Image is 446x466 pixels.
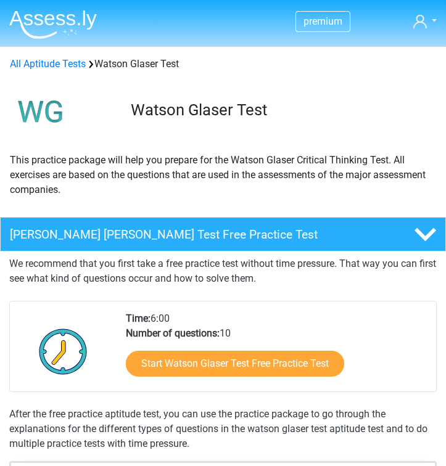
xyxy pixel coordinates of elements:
a: All Aptitude Tests [10,58,86,70]
div: 6:00 10 [117,311,436,391]
p: This practice package will help you prepare for the Watson Glaser Critical Thinking Test. All exe... [10,153,436,197]
div: Watson Glaser Test [5,57,441,72]
h4: [PERSON_NAME] [PERSON_NAME] Test Free Practice Test [10,227,362,242]
p: We recommend that you first take a free practice test without time pressure. That way you can fir... [9,256,437,286]
a: premium [296,13,350,30]
img: Clock [32,321,94,382]
a: [PERSON_NAME] [PERSON_NAME] Test Free Practice Test [9,217,437,251]
div: After the free practice aptitude test, you can use the practice package to go through the explana... [9,407,437,451]
h3: Watson Glaser Test [131,100,427,120]
b: Number of questions: [126,327,220,339]
b: Time: [126,313,151,324]
a: Start Watson Glaser Test Free Practice Test [126,351,344,377]
span: premium [304,15,342,27]
img: Assessly [9,10,97,39]
img: watson glaser test [10,81,72,143]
